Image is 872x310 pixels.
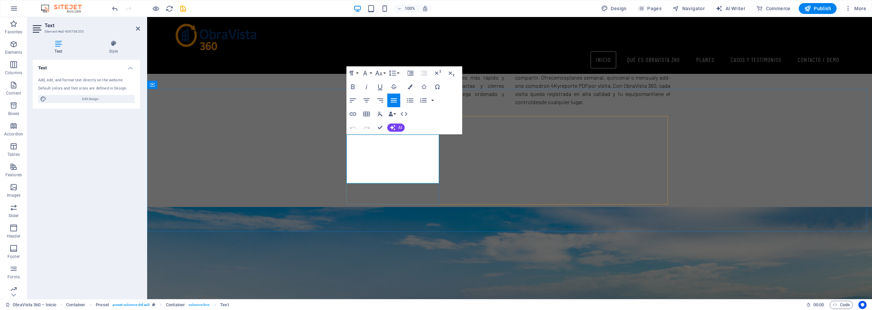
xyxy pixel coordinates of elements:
nav: breadcrumb [66,301,229,309]
span: Design [601,5,627,12]
p: Favorites [5,29,22,35]
i: On resize automatically adjust zoom level to fit chosen device. [422,5,428,12]
span: Code [833,301,850,309]
img: Editor Logo [39,4,90,13]
h2: Text [45,22,140,29]
button: Edit design [38,95,135,103]
button: Pages [635,3,664,14]
span: Click to select. Double-click to edit [166,301,185,309]
span: Pages [638,5,661,12]
span: Navigator [672,5,705,12]
i: Reload page [166,5,173,13]
span: . columns-box [188,301,209,309]
span: Edit design [48,95,133,103]
span: Click to select. Double-click to edit [66,301,85,309]
span: Click to select. Double-click to edit [96,301,109,309]
button: save [179,4,187,13]
button: Usercentrics [858,301,867,309]
p: Features [5,172,22,178]
p: Elements [5,50,22,55]
span: 00 00 [813,301,824,309]
p: Slider [9,213,19,218]
span: More [845,5,866,12]
button: reload [165,4,173,13]
h3: Element #ed-909758205 [45,29,126,35]
span: Click to select. Double-click to edit [220,301,229,309]
button: AI Writer [713,3,748,14]
p: Header [7,233,20,239]
p: Columns [5,70,22,76]
h6: 100% [404,4,415,13]
button: undo [111,4,119,13]
i: Save (Ctrl+S) [179,5,187,13]
button: Click here to leave preview mode and continue editing [152,4,160,13]
h4: Style [87,40,140,54]
a: Click to cancel selection. Double-click to open Pages [5,301,56,309]
span: Publish [804,5,831,12]
span: Commerce [756,5,791,12]
div: Design (Ctrl+Alt+Y) [598,3,629,14]
i: This element is a customizable preset [152,303,155,307]
span: : [818,302,819,307]
h4: Text [33,40,87,54]
p: Accordion [4,131,23,137]
p: Footer [7,254,20,259]
button: Publish [799,3,837,14]
button: Design [598,3,629,14]
h4: Text [33,60,140,72]
p: Forms [7,274,20,280]
span: AI Writer [716,5,745,12]
p: Content [6,91,21,96]
button: Code [830,301,853,309]
button: Commerce [753,3,793,14]
h6: Session time [806,301,824,309]
p: Images [7,193,21,198]
i: Undo: Edit headline (Ctrl+Z) [111,5,119,13]
p: Tables [7,152,20,157]
p: Boxes [8,111,19,116]
button: 100% [394,4,418,13]
div: Add, edit, and format text directly on the website. [38,78,135,83]
span: . preset-columns-default [112,301,150,309]
button: More [842,3,869,14]
button: Navigator [670,3,707,14]
div: Default colors and font sizes are defined in Design. [38,86,135,92]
